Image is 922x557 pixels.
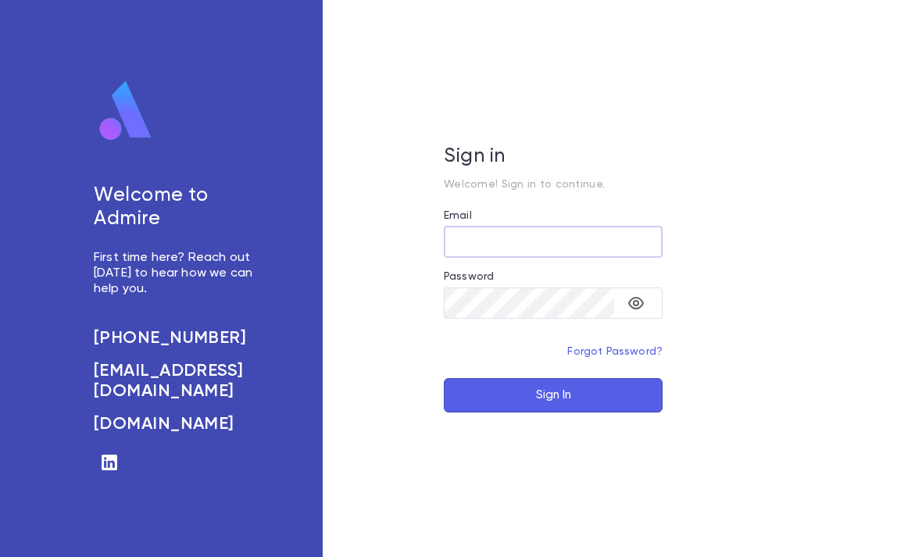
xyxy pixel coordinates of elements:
[94,80,158,142] img: logo
[94,361,260,402] a: [EMAIL_ADDRESS][DOMAIN_NAME]
[444,145,663,169] h5: Sign in
[567,346,663,357] a: Forgot Password?
[444,270,494,283] label: Password
[94,184,260,231] h5: Welcome to Admire
[94,414,260,434] a: [DOMAIN_NAME]
[444,378,663,412] button: Sign In
[444,178,663,191] p: Welcome! Sign in to continue.
[620,287,652,319] button: toggle password visibility
[94,328,260,348] a: [PHONE_NUMBER]
[94,250,260,297] p: First time here? Reach out [DATE] to hear how we can help you.
[444,209,472,222] label: Email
